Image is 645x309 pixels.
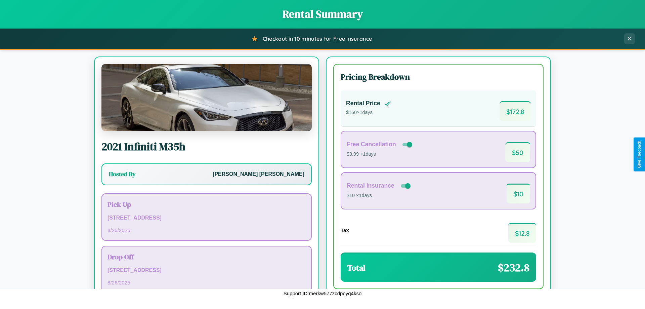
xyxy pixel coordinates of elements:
[500,101,531,121] span: $ 172.8
[347,262,365,273] h3: Total
[507,184,530,203] span: $ 10
[284,289,362,298] p: Support ID: merkw577zcdpoyq4kso
[109,170,135,178] h3: Hosted By
[508,223,536,243] span: $ 12.8
[107,278,306,287] p: 8 / 26 / 2025
[263,35,372,42] span: Checkout in 10 minutes for Free Insurance
[347,150,414,159] p: $3.99 × 1 days
[107,226,306,235] p: 8 / 25 / 2025
[341,71,536,82] h3: Pricing Breakdown
[341,227,349,233] h4: Tax
[346,100,380,107] h4: Rental Price
[7,7,638,22] h1: Rental Summary
[107,252,306,262] h3: Drop Off
[346,108,391,117] p: $ 160 × 1 days
[107,199,306,209] h3: Pick Up
[107,266,306,275] p: [STREET_ADDRESS]
[213,169,304,179] p: [PERSON_NAME] [PERSON_NAME]
[347,141,396,148] h4: Free Cancellation
[505,142,530,162] span: $ 50
[101,64,312,131] img: Infiniti M35h
[347,182,394,189] h4: Rental Insurance
[498,260,529,275] span: $ 232.8
[637,141,642,168] div: Give Feedback
[101,139,312,154] h2: 2021 Infiniti M35h
[107,213,306,223] p: [STREET_ADDRESS]
[347,191,412,200] p: $10 × 1 days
